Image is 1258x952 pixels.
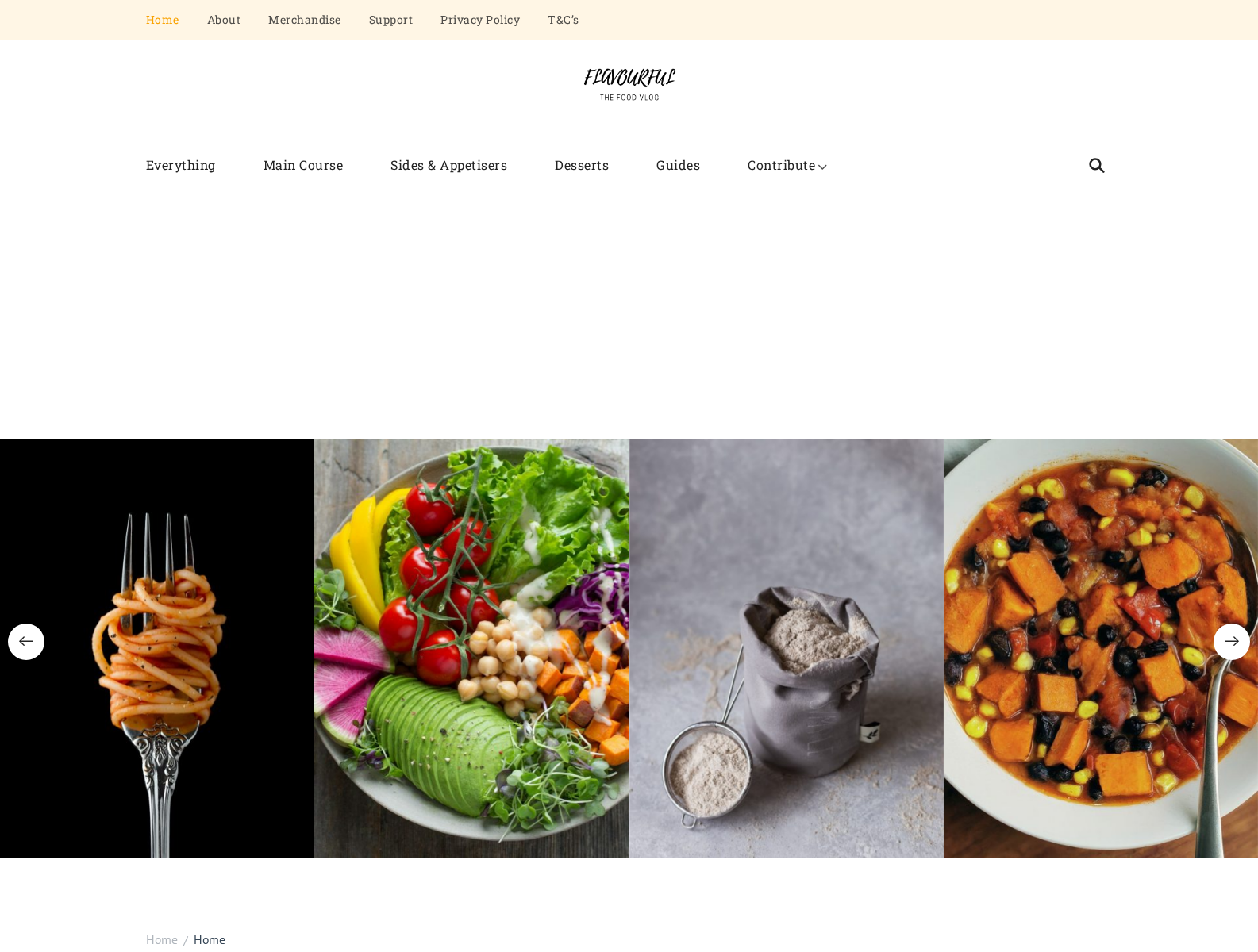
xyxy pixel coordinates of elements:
img: Flavourful [570,63,689,105]
a: Sides & Appetisers [367,145,531,186]
a: Desserts [531,145,633,186]
span: / [183,931,188,950]
span: Home [146,931,178,947]
a: Everything [146,145,240,186]
a: Home [146,931,178,950]
a: Contribute [724,145,839,186]
img: stainless steel cup with brown powder [629,439,944,858]
a: Main Course [240,145,367,186]
img: Smoky Fiesta Soup: A Spicy Mexican-American Fusion Delight [944,439,1258,858]
iframe: Advertisement [153,209,1106,431]
a: Guides [633,145,724,186]
img: bowl of vegetable salads [314,439,629,858]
